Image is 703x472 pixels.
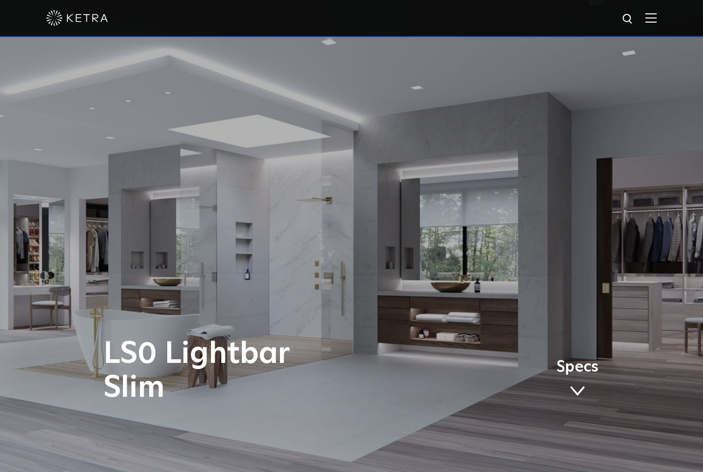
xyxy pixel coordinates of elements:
img: ketra-logo-2019-white [46,10,108,26]
span: Specs [556,360,599,375]
h1: LS0 Lightbar Slim [103,337,394,405]
img: Hamburger%20Nav.svg [645,13,657,23]
a: Specs [556,360,599,400]
img: search icon [622,13,635,26]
